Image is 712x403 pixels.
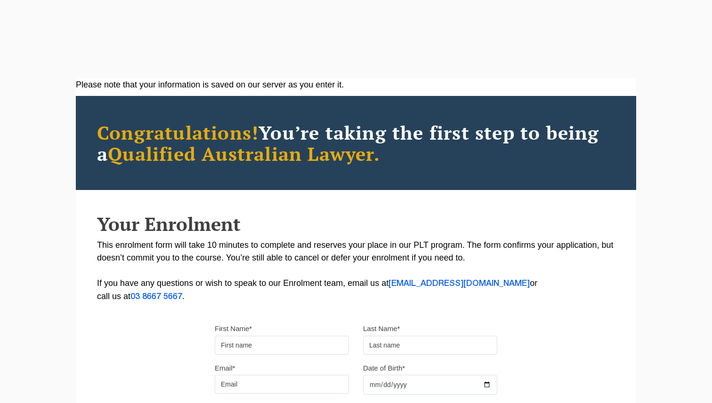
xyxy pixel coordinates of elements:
[97,122,615,164] h2: You’re taking the first step to being a
[215,324,252,333] label: First Name*
[215,336,349,355] input: First name
[97,239,615,303] p: This enrolment form will take 10 minutes to complete and reserves your place in our PLT program. ...
[215,375,349,394] input: Email
[97,120,259,145] span: Congratulations!
[215,363,235,373] label: Email*
[363,324,400,333] label: Last Name*
[388,280,530,287] a: [EMAIL_ADDRESS][DOMAIN_NAME]
[97,213,615,234] h2: Your Enrolment
[130,293,182,300] a: 03 8667 5667
[363,336,497,355] input: Last name
[76,79,636,91] div: Please note that your information is saved on our server as you enter it.
[108,141,380,166] span: Qualified Australian Lawyer.
[363,363,405,373] label: Date of Birth*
